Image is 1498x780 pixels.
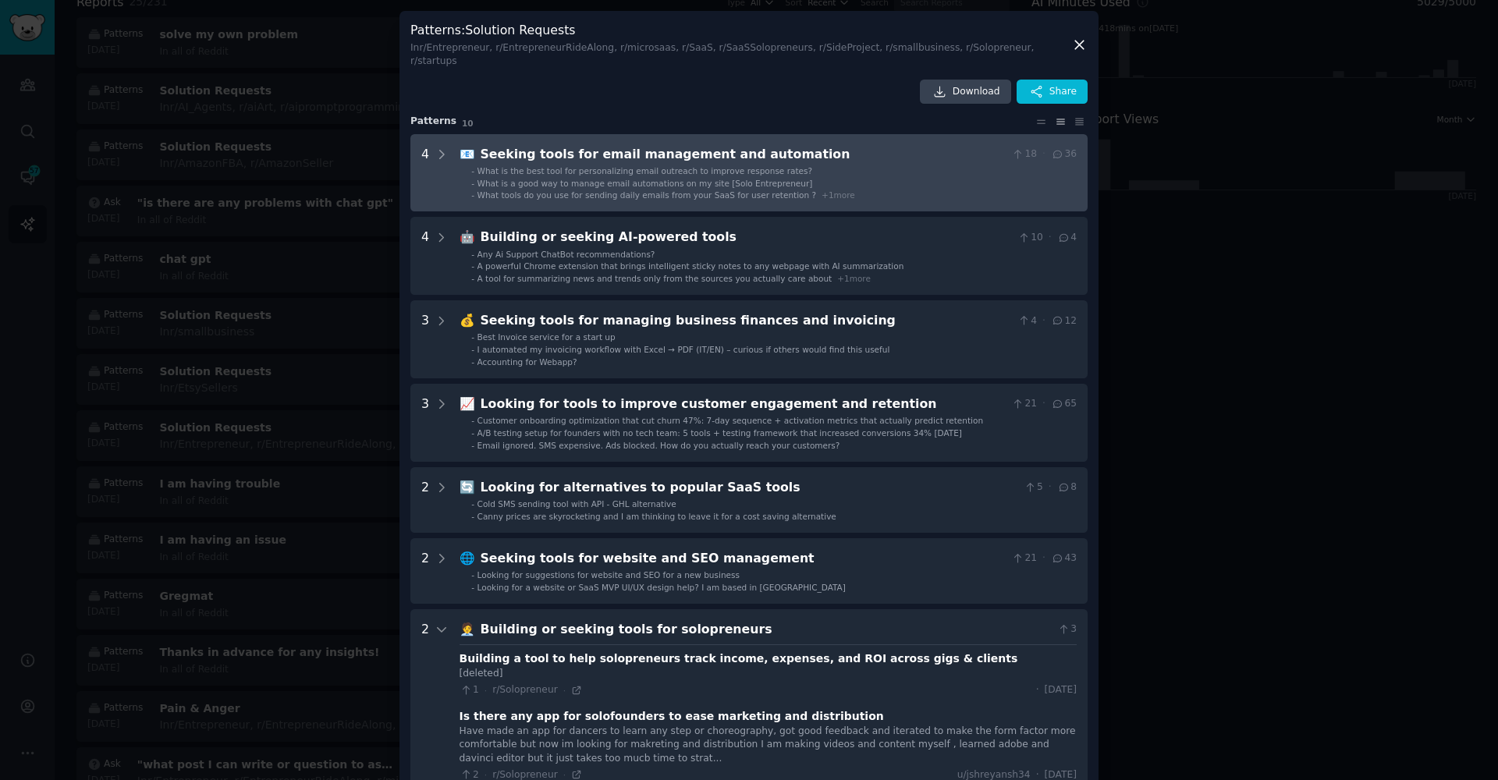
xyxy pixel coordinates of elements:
span: 18 [1011,147,1037,161]
div: Building or seeking AI-powered tools [481,228,1012,247]
span: · [1049,480,1052,495]
div: - [471,569,474,580]
div: [deleted] [460,667,1077,681]
span: 21 [1011,397,1037,411]
span: 21 [1011,551,1037,565]
div: 2 [421,478,429,522]
div: - [471,440,474,451]
div: - [471,178,474,189]
span: 🔄 [460,480,475,495]
span: What is a good way to manage email automations on my site [Solo Entrepreneur] [477,179,813,188]
div: - [471,344,474,355]
span: · [563,769,566,780]
span: 📧 [460,147,475,161]
span: r/Solopreneur [492,769,558,780]
span: What tools do you use for sending daily emails from your SaaS for user retention ? [477,190,817,200]
span: 📈 [460,396,475,411]
span: Share [1049,85,1077,99]
div: - [471,190,474,200]
span: · [1049,231,1052,245]
div: 2 [421,549,429,593]
span: Any Ai Support ChatBot recommendations? [477,250,655,259]
span: Canny prices are skyrocketing and I am thinking to leave it for a cost saving alternative [477,512,836,521]
span: Looking for suggestions for website and SEO for a new business [477,570,740,580]
div: In r/Entrepreneur, r/EntrepreneurRideAlong, r/microsaas, r/SaaS, r/SaaSSolopreneurs, r/SideProjec... [410,41,1071,69]
div: Seeking tools for email management and automation [481,145,1006,165]
div: - [471,165,474,176]
div: Building a tool to help solopreneurs track income, expenses, and ROI across gigs & clients [460,651,1018,667]
span: · [1042,147,1045,161]
span: A/B testing setup for founders with no tech team: 5 tools + testing framework that increased conv... [477,428,962,438]
span: · [485,769,487,780]
span: r/Solopreneur [492,684,558,695]
span: + 1 more [822,190,855,200]
div: - [471,415,474,426]
div: Building or seeking tools for solopreneurs [481,620,1052,640]
span: Cold SMS sending tool with API - GHL alternative [477,499,676,509]
div: - [471,261,474,271]
span: · [1042,314,1045,328]
span: 4 [1057,231,1077,245]
span: 10 [462,119,474,128]
div: - [471,427,474,438]
span: 🧑‍💼 [460,622,475,636]
div: Is there any app for solofounders to ease marketing and distribution [460,708,884,725]
span: 🌐 [460,551,475,565]
span: 43 [1051,551,1077,565]
span: + 1 more [837,274,871,283]
span: 5 [1024,480,1043,495]
div: 4 [421,145,429,201]
span: 36 [1051,147,1077,161]
span: Email ignored. SMS expensive. Ads blocked. How do you actually reach your customers? [477,441,840,450]
span: 1 [460,683,479,697]
span: · [485,685,487,696]
span: 4 [1017,314,1037,328]
div: 3 [421,395,429,451]
div: - [471,356,474,367]
button: Share [1017,80,1088,105]
div: Looking for tools to improve customer engagement and retention [481,395,1006,414]
span: 10 [1017,231,1043,245]
span: 💰 [460,313,475,328]
span: What is the best tool for personalizing email outreach to improve response rates? [477,166,812,175]
div: Looking for alternatives to popular SaaS tools [481,478,1018,498]
span: · [1042,551,1045,565]
div: Seeking tools for managing business finances and invoicing [481,311,1012,331]
span: · [563,685,566,696]
div: - [471,331,474,342]
span: 3 [1057,622,1077,636]
div: 3 [421,311,429,367]
div: - [471,511,474,522]
span: Customer onboarding optimization that cut churn 47%: 7-day sequence + activation metrics that act... [477,416,983,425]
span: I automated my invoicing workflow with Excel → PDF (IT/EN) – curious if others would find this us... [477,345,890,354]
div: - [471,249,474,260]
div: Seeking tools for website and SEO management [481,549,1006,569]
span: Pattern s [410,115,456,129]
span: Accounting for Webapp? [477,357,577,367]
span: · [1042,397,1045,411]
span: 12 [1051,314,1077,328]
div: - [471,498,474,509]
span: Looking for a website or SaaS MVP UI/UX design help? I am based in [GEOGRAPHIC_DATA] [477,583,846,592]
span: 🤖 [460,229,475,244]
span: A tool for summarizing news and trends only from the sources you actually care about [477,274,832,283]
div: - [471,582,474,593]
span: [DATE] [1045,683,1077,697]
a: Download [920,80,1011,105]
div: Have made an app for dancers to learn any step or choreography, got good feedback and iterated to... [460,725,1077,766]
div: - [471,273,474,284]
span: · [1036,683,1039,697]
span: 8 [1057,480,1077,495]
div: 4 [421,228,429,284]
span: Download [953,85,1000,99]
h3: Patterns : Solution Requests [410,22,1071,69]
span: A powerful Chrome extension that brings intelligent sticky notes to any webpage with AI summariza... [477,261,904,271]
span: 65 [1051,397,1077,411]
span: Best Invoice service for a start up [477,332,616,342]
